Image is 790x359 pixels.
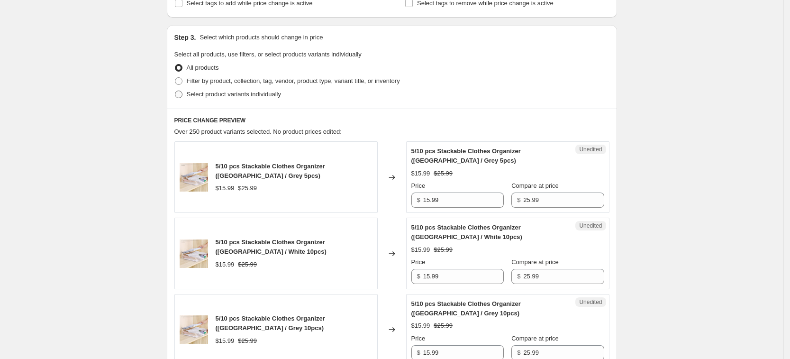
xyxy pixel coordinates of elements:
[411,147,521,164] span: 5/10 pcs Stackable Clothes Organizer ([GEOGRAPHIC_DATA] / Grey 5pcs)
[417,196,420,203] span: $
[180,239,208,268] img: product-image-1484822521_80x.jpg
[417,349,420,356] span: $
[180,315,208,344] img: product-image-1484822521_80x.jpg
[238,261,257,268] span: $25.99
[238,184,257,192] span: $25.99
[174,51,362,58] span: Select all products, use filters, or select products variants individually
[216,184,235,192] span: $15.99
[411,170,430,177] span: $15.99
[511,258,559,266] span: Compare at price
[434,246,453,253] span: $25.99
[411,246,430,253] span: $15.99
[434,322,453,329] span: $25.99
[411,182,426,189] span: Price
[174,128,342,135] span: Over 250 product variants selected. No product prices edited:
[517,196,520,203] span: $
[238,337,257,344] span: $25.99
[216,239,327,255] span: 5/10 pcs Stackable Clothes Organizer ([GEOGRAPHIC_DATA] / White 10pcs)
[411,258,426,266] span: Price
[411,300,521,317] span: 5/10 pcs Stackable Clothes Organizer ([GEOGRAPHIC_DATA] / Grey 10pcs)
[411,224,522,240] span: 5/10 pcs Stackable Clothes Organizer ([GEOGRAPHIC_DATA] / White 10pcs)
[180,163,208,192] img: product-image-1484822521_80x.jpg
[579,298,602,306] span: Unedited
[174,117,609,124] h6: PRICE CHANGE PREVIEW
[216,337,235,344] span: $15.99
[517,349,520,356] span: $
[417,273,420,280] span: $
[511,182,559,189] span: Compare at price
[174,33,196,42] h2: Step 3.
[187,77,400,84] span: Filter by product, collection, tag, vendor, product type, variant title, or inventory
[517,273,520,280] span: $
[216,163,325,179] span: 5/10 pcs Stackable Clothes Organizer ([GEOGRAPHIC_DATA] / Grey 5pcs)
[411,322,430,329] span: $15.99
[434,170,453,177] span: $25.99
[579,146,602,153] span: Unedited
[579,222,602,230] span: Unedited
[216,315,325,331] span: 5/10 pcs Stackable Clothes Organizer ([GEOGRAPHIC_DATA] / Grey 10pcs)
[187,64,219,71] span: All products
[200,33,323,42] p: Select which products should change in price
[216,261,235,268] span: $15.99
[511,335,559,342] span: Compare at price
[411,335,426,342] span: Price
[187,91,281,98] span: Select product variants individually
